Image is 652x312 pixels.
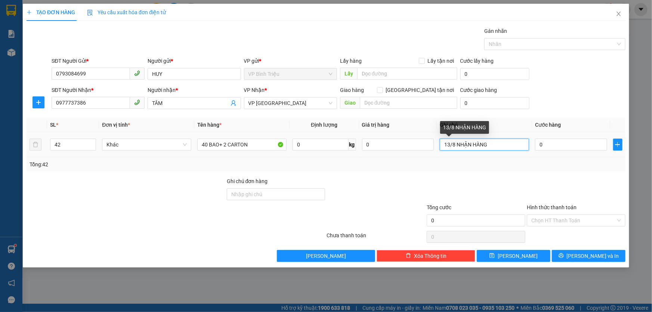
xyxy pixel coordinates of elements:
span: [PERSON_NAME] và In [567,252,619,260]
div: Tổng: 42 [30,160,252,169]
img: icon [87,10,93,16]
span: SL [50,122,56,128]
label: Ghi chú đơn hàng [227,178,268,184]
input: Dọc đường [360,97,457,109]
button: save[PERSON_NAME] [477,250,550,262]
button: delete [30,139,41,151]
span: phone [134,99,140,105]
span: save [489,253,495,259]
span: Tên hàng [197,122,222,128]
input: Ghi Chú [440,139,529,151]
button: plus [33,96,44,108]
input: Cước giao hàng [460,97,529,109]
input: Dọc đường [357,68,457,80]
span: VP Bình Triệu [248,68,333,80]
th: Ghi chú [437,118,532,132]
span: Lấy hàng [340,58,362,64]
div: Người nhận [148,86,241,94]
input: Cước lấy hàng [460,68,529,80]
input: VD: Bàn, Ghế [197,139,287,151]
button: [PERSON_NAME] [277,250,376,262]
input: 0 [362,139,434,151]
span: Lấy tận nơi [425,57,457,65]
div: Người gửi [148,57,241,65]
span: Đơn vị tính [102,122,130,128]
span: Giao [340,97,360,109]
label: Cước lấy hàng [460,58,494,64]
span: [GEOGRAPHIC_DATA] tận nơi [383,86,457,94]
span: printer [559,253,564,259]
div: Chưa thanh toán [326,231,426,244]
span: plus [614,142,622,148]
div: 13/8 NHẬN HÀNG [440,121,489,134]
span: Cước hàng [535,122,561,128]
span: [PERSON_NAME] [498,252,538,260]
span: VP Nhận [244,87,265,93]
div: SĐT Người Nhận [52,86,145,94]
label: Gán nhãn [484,28,507,34]
span: plus [27,10,32,15]
span: Giá trị hàng [362,122,390,128]
span: Giao hàng [340,87,364,93]
button: Close [608,4,629,25]
div: VP gửi [244,57,337,65]
button: deleteXóa Thông tin [377,250,475,262]
span: close [616,11,622,17]
span: plus [33,99,44,105]
span: user-add [231,100,237,106]
span: kg [349,139,356,151]
span: Xóa Thông tin [414,252,446,260]
span: VP Phước Bình [248,98,333,109]
span: Yêu cầu xuất hóa đơn điện tử [87,9,166,15]
button: printer[PERSON_NAME] và In [552,250,625,262]
span: Định lượng [311,122,337,128]
span: Lấy [340,68,357,80]
span: TẠO ĐƠN HÀNG [27,9,75,15]
span: Khác [106,139,187,150]
span: phone [134,70,140,76]
input: Ghi chú đơn hàng [227,188,325,200]
button: plus [613,139,622,151]
span: delete [406,253,411,259]
div: SĐT Người Gửi [52,57,145,65]
label: Hình thức thanh toán [527,204,577,210]
span: Tổng cước [427,204,451,210]
span: [PERSON_NAME] [306,252,346,260]
label: Cước giao hàng [460,87,497,93]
